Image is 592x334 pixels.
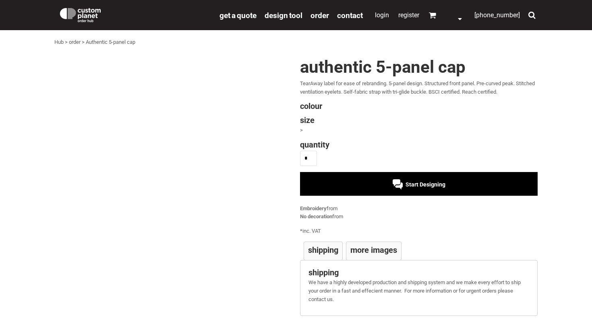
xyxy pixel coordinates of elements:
a: Contact [337,10,363,20]
span: order [310,11,329,20]
div: from [300,213,538,221]
span: Start Designing [406,181,445,188]
div: Authentic 5-panel cap [86,38,135,47]
div: > [300,126,538,135]
p: We have a highly developed production and shipping system and we make every effort to ship your o... [308,279,529,303]
a: No decoration [300,213,332,219]
div: inc. VAT [300,227,538,236]
a: Register [398,11,419,19]
h4: Size [300,116,538,124]
span: Contact [337,11,363,20]
span: [PHONE_NUMBER] [474,11,520,19]
a: Custom Planet [54,2,215,26]
h1: Authentic 5-panel cap [300,59,538,76]
h4: Shipping [308,246,338,254]
a: Hub [54,39,64,45]
a: design tool [265,10,302,20]
span: get a quote [219,11,257,20]
a: Login [375,11,389,19]
div: > [65,38,68,47]
h4: Colour [300,102,538,110]
a: order [69,39,81,45]
a: order [310,10,329,20]
p: TearAway label for ease of rebranding. 5-panel design. Structured front panel. Pre-curved peak. S... [300,80,538,96]
h4: Quantity [300,141,538,149]
img: Custom Planet [58,6,102,22]
div: > [82,38,85,47]
h4: Shipping [308,268,529,277]
a: Embroidery [300,205,327,211]
h4: More Images [350,246,397,254]
div: from [300,205,538,213]
a: get a quote [219,10,257,20]
span: design tool [265,11,302,20]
